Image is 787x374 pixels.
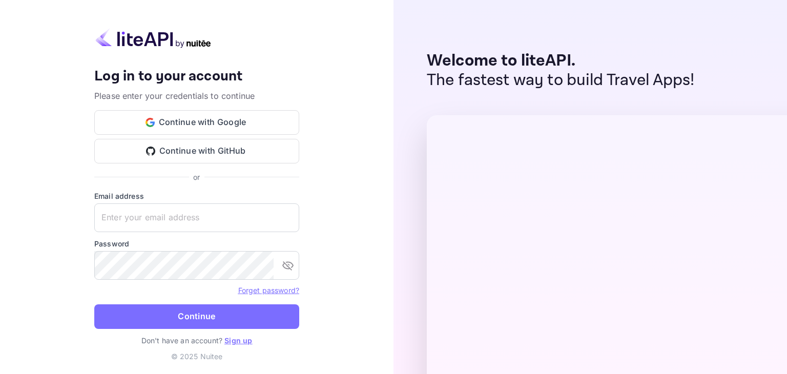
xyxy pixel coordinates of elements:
img: liteapi [94,28,212,48]
p: or [193,172,200,182]
input: Enter your email address [94,203,299,232]
button: Continue with Google [94,110,299,135]
p: Welcome to liteAPI. [427,51,695,71]
a: Forget password? [238,286,299,295]
button: Continue [94,304,299,329]
p: Please enter your credentials to continue [94,90,299,102]
h4: Log in to your account [94,68,299,86]
p: The fastest way to build Travel Apps! [427,71,695,90]
p: Don't have an account? [94,335,299,346]
a: Forget password? [238,285,299,295]
button: Continue with GitHub [94,139,299,163]
a: Sign up [224,336,252,345]
button: toggle password visibility [278,255,298,276]
label: Password [94,238,299,249]
p: © 2025 Nuitee [171,351,223,362]
label: Email address [94,191,299,201]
